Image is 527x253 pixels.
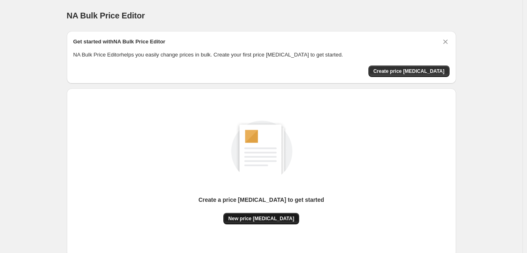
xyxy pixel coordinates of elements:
[73,38,166,46] h2: Get started with NA Bulk Price Editor
[73,51,450,59] p: NA Bulk Price Editor helps you easily change prices in bulk. Create your first price [MEDICAL_DAT...
[228,215,294,222] span: New price [MEDICAL_DATA]
[368,66,450,77] button: Create price change job
[441,38,450,46] button: Dismiss card
[373,68,445,75] span: Create price [MEDICAL_DATA]
[67,11,145,20] span: NA Bulk Price Editor
[198,196,324,204] p: Create a price [MEDICAL_DATA] to get started
[223,213,299,224] button: New price [MEDICAL_DATA]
